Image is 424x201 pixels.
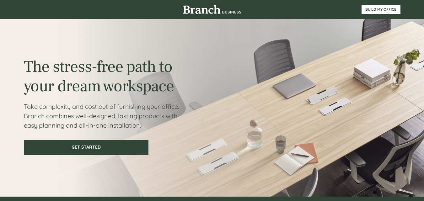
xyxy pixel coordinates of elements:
a: GET STARTED [24,140,148,155]
span: Take complexity and cost out of furnishing your office. Branch combines well-designed, lasting pr... [24,103,179,129]
a: BUILD MY OFFICE [362,5,400,14]
span: BUILD MY OFFICE [362,7,400,12]
span: The stress-free path to your dream workspace [24,56,174,97]
span: GET STARTED [24,145,148,150]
